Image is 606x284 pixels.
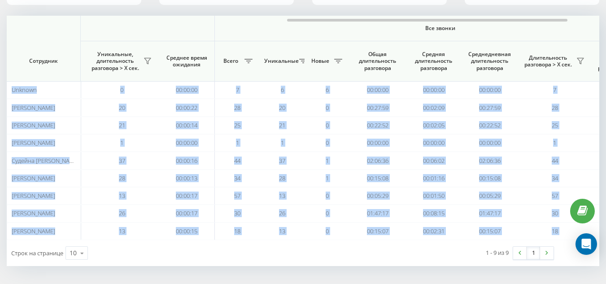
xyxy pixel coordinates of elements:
[11,249,63,257] span: Строк на странице
[12,139,55,147] span: [PERSON_NAME]
[553,139,556,147] span: 1
[326,139,329,147] span: 0
[462,99,518,116] td: 00:27:59
[349,187,405,205] td: 00:05:29
[264,57,296,65] span: Уникальные
[552,121,558,129] span: 25
[405,205,462,222] td: 00:08:15
[236,139,239,147] span: 1
[236,86,239,94] span: 7
[468,51,511,72] span: Среднедневная длительность разговора
[405,134,462,152] td: 00:00:00
[405,81,462,99] td: 00:00:00
[349,117,405,134] td: 00:22:52
[159,223,215,240] td: 00:00:15
[159,99,215,116] td: 00:00:22
[552,209,558,217] span: 30
[234,227,240,235] span: 18
[349,223,405,240] td: 00:15:07
[405,117,462,134] td: 00:02:05
[159,187,215,205] td: 00:00:17
[159,134,215,152] td: 00:00:00
[234,192,240,200] span: 57
[309,57,331,65] span: Новые
[349,205,405,222] td: 01:47:17
[486,248,509,257] div: 1 - 9 из 9
[219,57,242,65] span: Всего
[279,174,285,182] span: 28
[12,209,55,217] span: [PERSON_NAME]
[234,121,240,129] span: 25
[279,104,285,112] span: 20
[234,104,240,112] span: 28
[12,121,55,129] span: [PERSON_NAME]
[326,192,329,200] span: 0
[159,117,215,134] td: 00:00:14
[349,152,405,169] td: 02:06:36
[405,223,462,240] td: 00:02:31
[412,51,455,72] span: Средняя длительность разговора
[349,99,405,116] td: 00:27:59
[405,170,462,187] td: 00:01:16
[552,227,558,235] span: 18
[552,192,558,200] span: 57
[326,86,329,94] span: 6
[120,139,123,147] span: 1
[326,209,329,217] span: 0
[405,152,462,169] td: 00:06:02
[279,227,285,235] span: 13
[159,81,215,99] td: 00:00:00
[522,54,574,68] span: Длительность разговора > Х сек.
[527,247,540,259] a: 1
[119,174,125,182] span: 28
[89,51,141,72] span: Уникальные, длительность разговора > Х сек.
[234,174,240,182] span: 34
[12,174,55,182] span: [PERSON_NAME]
[553,86,556,94] span: 7
[552,174,558,182] span: 34
[356,51,399,72] span: Общая длительность разговора
[12,86,37,94] span: Unknown
[70,249,77,258] div: 10
[405,99,462,116] td: 00:02:09
[462,152,518,169] td: 02:06:36
[462,205,518,222] td: 01:47:17
[462,170,518,187] td: 00:15:08
[166,54,208,68] span: Среднее время ожидания
[234,157,240,165] span: 44
[119,121,125,129] span: 21
[575,233,597,255] div: Open Intercom Messenger
[119,104,125,112] span: 20
[159,170,215,187] td: 00:00:13
[552,157,558,165] span: 44
[462,187,518,205] td: 00:05:29
[119,209,125,217] span: 26
[12,227,55,235] span: [PERSON_NAME]
[119,192,125,200] span: 13
[119,227,125,235] span: 13
[349,170,405,187] td: 00:15:08
[14,57,73,65] span: Сотрудник
[159,205,215,222] td: 00:00:17
[326,174,329,182] span: 1
[159,152,215,169] td: 00:00:16
[12,192,55,200] span: [PERSON_NAME]
[12,157,79,165] span: Судейна [PERSON_NAME]
[119,157,125,165] span: 37
[281,139,284,147] span: 1
[462,223,518,240] td: 00:15:07
[462,117,518,134] td: 00:22:52
[281,86,284,94] span: 6
[279,157,285,165] span: 37
[552,104,558,112] span: 28
[326,104,329,112] span: 0
[326,157,329,165] span: 1
[326,121,329,129] span: 0
[326,227,329,235] span: 0
[462,81,518,99] td: 00:00:00
[120,86,123,94] span: 0
[234,209,240,217] span: 30
[12,104,55,112] span: [PERSON_NAME]
[279,121,285,129] span: 21
[349,81,405,99] td: 00:00:00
